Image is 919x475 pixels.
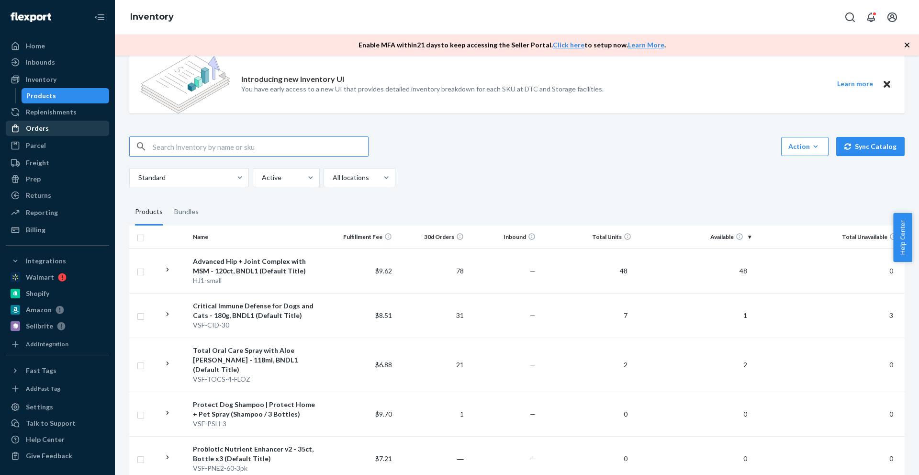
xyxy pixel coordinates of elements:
[193,346,320,374] div: Total Oral Care Spray with Aloe [PERSON_NAME] - 118ml, BNDL1 (Default Title)
[620,410,631,418] span: 0
[740,454,751,463] span: 0
[193,320,320,330] div: VSF-CID-30
[241,74,344,85] p: Introducing new Inventory UI
[193,276,320,285] div: HJ1-small
[885,311,897,319] span: 3
[6,432,109,447] a: Help Center
[137,173,138,182] input: Standard
[193,400,320,419] div: Protect Dog Shampoo | Protect Home + Pet Spray (Shampoo / 3 Bottles)
[26,418,76,428] div: Talk to Support
[6,286,109,301] a: Shopify
[26,174,41,184] div: Prep
[6,338,109,351] a: Add Integration
[332,173,333,182] input: All locations
[740,361,751,369] span: 2
[881,78,893,90] button: Close
[396,226,468,249] th: 30d Orders
[174,199,199,226] div: Bundles
[468,226,539,249] th: Inbound
[736,267,751,275] span: 48
[6,104,109,120] a: Replenishments
[6,448,109,464] button: Give Feedback
[530,454,536,463] span: —
[6,318,109,334] a: Sellbrite
[193,444,320,464] div: Probiotic Nutrient Enhancer v2 - 35ct, Bottle x3 (Default Title)
[885,361,897,369] span: 0
[26,124,49,133] div: Orders
[6,171,109,187] a: Prep
[6,270,109,285] a: Walmart
[26,289,49,298] div: Shopify
[26,366,56,375] div: Fast Tags
[628,41,664,49] a: Learn More
[6,399,109,415] a: Settings
[6,416,109,431] a: Talk to Support
[788,142,821,151] div: Action
[193,257,320,276] div: Advanced Hip + Joint Complex with MSM - 120ct, BNDL1 (Default Title)
[26,225,45,235] div: Billing
[26,272,54,282] div: Walmart
[123,3,181,31] ol: breadcrumbs
[620,361,631,369] span: 2
[26,208,58,217] div: Reporting
[26,402,53,412] div: Settings
[6,121,109,136] a: Orders
[26,256,66,266] div: Integrations
[375,361,392,369] span: $6.88
[6,138,109,153] a: Parcel
[193,419,320,429] div: VSF-PSH-3
[530,361,536,369] span: —
[885,410,897,418] span: 0
[635,226,755,249] th: Available
[375,410,392,418] span: $9.70
[740,311,751,319] span: 1
[26,191,51,200] div: Returns
[740,410,751,418] span: 0
[26,305,52,315] div: Amazon
[883,8,902,27] button: Open account menu
[396,293,468,338] td: 31
[26,75,56,84] div: Inventory
[755,226,905,249] th: Total Unavailable
[26,141,46,150] div: Parcel
[26,41,45,51] div: Home
[6,38,109,54] a: Home
[620,311,631,319] span: 7
[539,226,635,249] th: Total Units
[359,40,666,50] p: Enable MFA within 21 days to keep accessing the Seller Portal. to setup now. .
[616,267,631,275] span: 48
[836,137,905,156] button: Sync Catalog
[135,199,163,226] div: Products
[6,55,109,70] a: Inbounds
[396,392,468,436] td: 1
[862,8,881,27] button: Open notifications
[6,188,109,203] a: Returns
[6,222,109,237] a: Billing
[193,374,320,384] div: VSF-TOCS-4-FLOZ
[6,382,109,396] a: Add Fast Tag
[6,155,109,170] a: Freight
[841,8,860,27] button: Open Search Box
[885,267,897,275] span: 0
[396,249,468,293] td: 78
[241,84,604,94] p: You have early access to a new UI that provides detailed inventory breakdown for each SKU at DTC ...
[396,338,468,392] td: 21
[26,107,77,117] div: Replenishments
[26,321,53,331] div: Sellbrite
[893,213,912,262] button: Help Center
[11,12,51,22] img: Flexport logo
[6,72,109,87] a: Inventory
[130,11,174,22] a: Inventory
[530,311,536,319] span: —
[26,158,49,168] div: Freight
[324,226,396,249] th: Fulfillment Fee
[26,385,60,393] div: Add Fast Tag
[375,267,392,275] span: $9.62
[6,205,109,220] a: Reporting
[620,454,631,463] span: 0
[26,57,55,67] div: Inbounds
[6,363,109,378] button: Fast Tags
[6,302,109,317] a: Amazon
[26,435,65,444] div: Help Center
